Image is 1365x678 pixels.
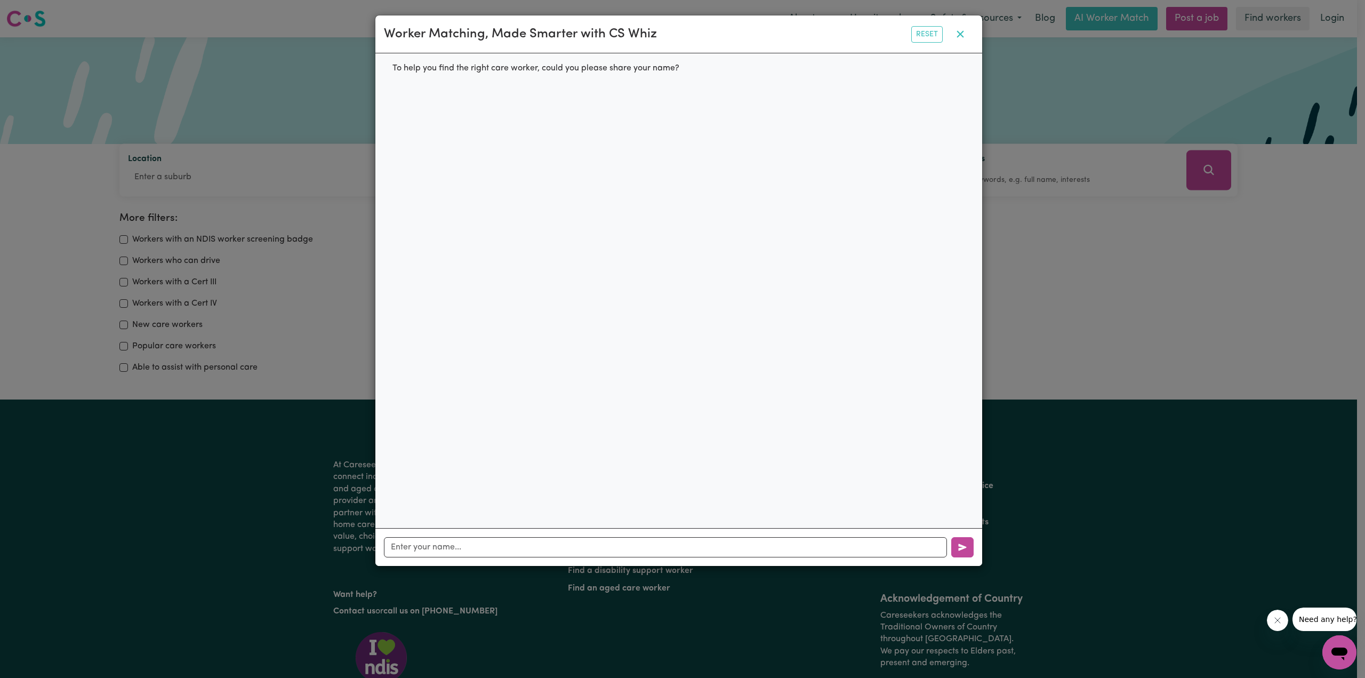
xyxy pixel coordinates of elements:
[1292,608,1356,631] iframe: Message from company
[384,53,688,83] div: To help you find the right care worker, could you please share your name?
[911,26,943,43] button: Reset
[1267,610,1288,631] iframe: Close message
[384,25,657,44] div: Worker Matching, Made Smarter with CS Whiz
[384,537,947,557] input: Enter your name...
[6,7,65,16] span: Need any help?
[1322,635,1356,669] iframe: Button to launch messaging window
